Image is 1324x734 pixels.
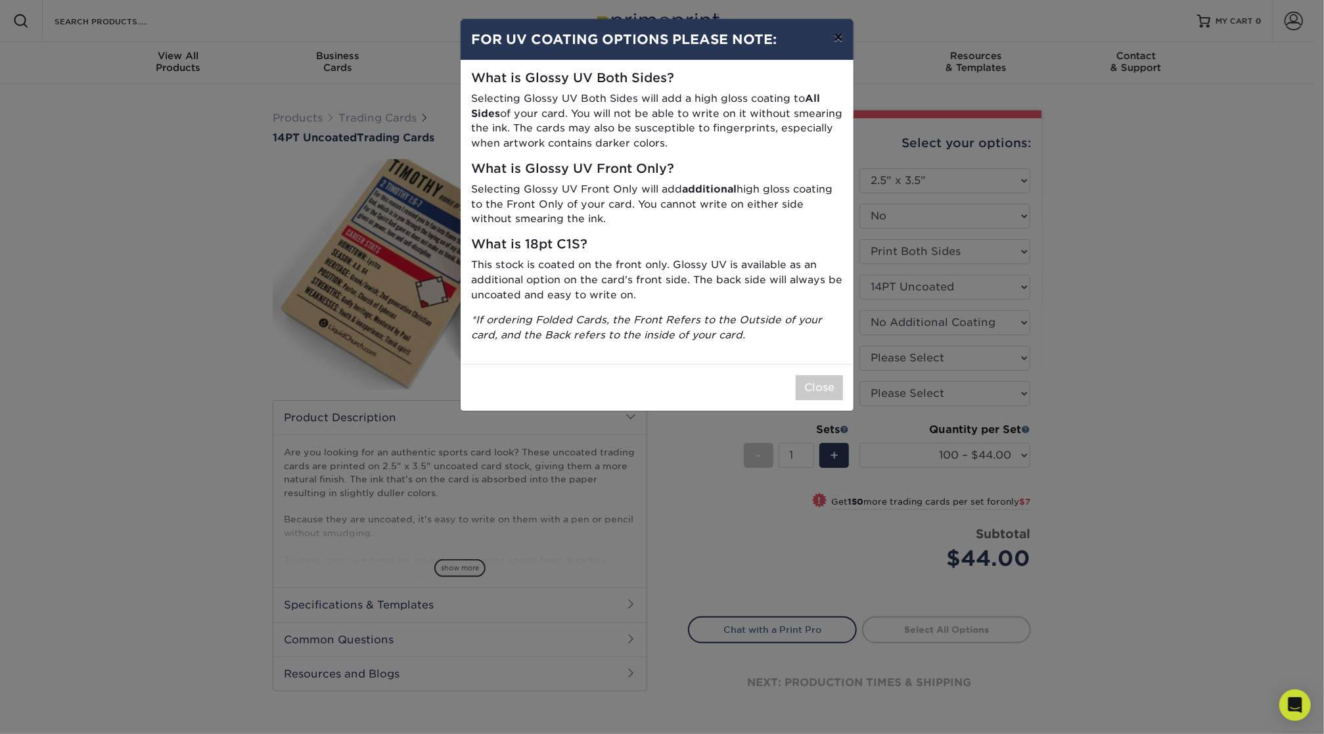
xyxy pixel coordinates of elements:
[823,19,854,56] button: ×
[471,237,843,252] h5: What is 18pt C1S?
[471,30,843,49] h4: FOR UV COATING OPTIONS PLEASE NOTE:
[471,91,843,151] p: Selecting Glossy UV Both Sides will add a high gloss coating to of your card. You will not be abl...
[471,258,843,302] p: This stock is coated on the front only. Glossy UV is available as an additional option on the car...
[471,182,843,227] p: Selecting Glossy UV Front Only will add high gloss coating to the Front Only of your card. You ca...
[471,71,843,86] h5: What is Glossy UV Both Sides?
[682,183,737,195] strong: additional
[471,313,822,341] i: *If ordering Folded Cards, the Front Refers to the Outside of your card, and the Back refers to t...
[471,92,820,120] strong: All Sides
[796,375,843,400] button: Close
[471,162,843,177] h5: What is Glossy UV Front Only?
[1279,689,1311,721] div: Open Intercom Messenger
